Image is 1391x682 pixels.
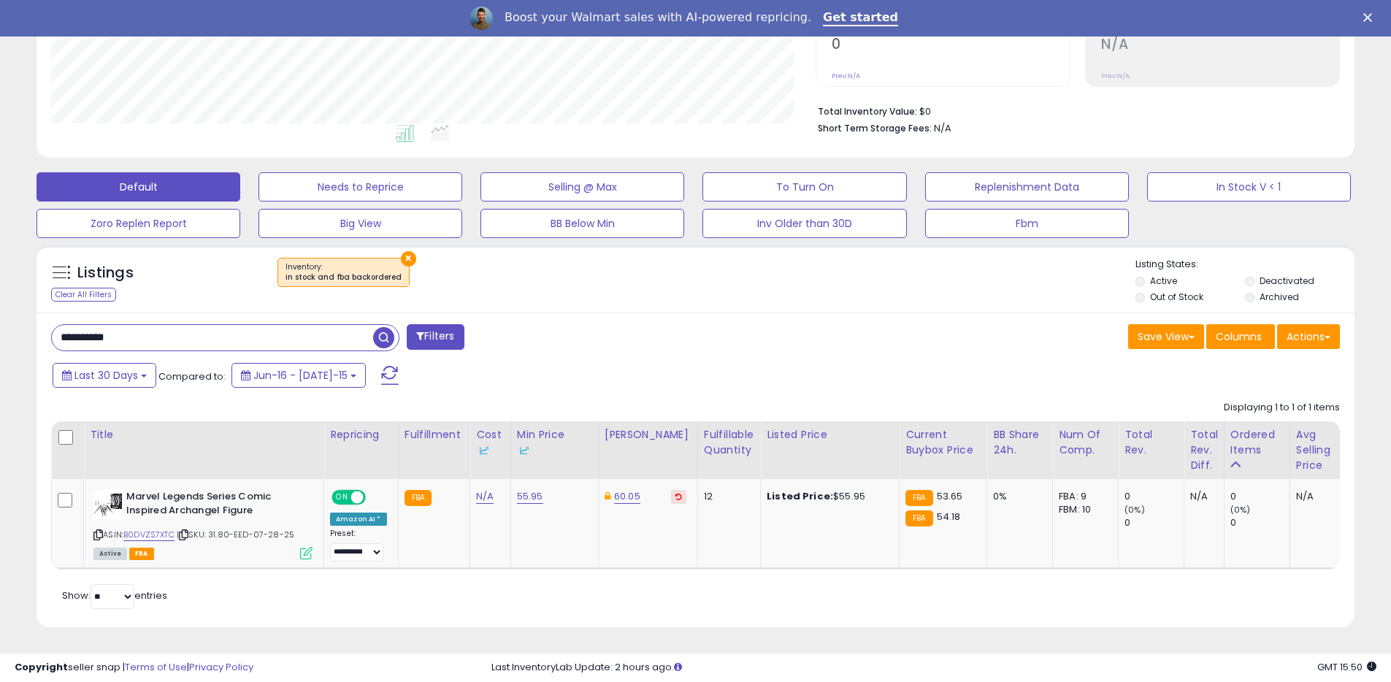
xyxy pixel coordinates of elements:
[767,490,888,503] div: $55.95
[177,529,294,540] span: | SKU: 31.80-EED-07-28-25
[832,72,860,80] small: Prev: N/A
[1230,490,1290,503] div: 0
[1059,427,1112,458] div: Num of Comp.
[1059,490,1107,503] div: FBA: 9
[480,172,684,202] button: Selling @ Max
[480,209,684,238] button: BB Below Min
[1124,427,1178,458] div: Total Rev.
[62,589,167,602] span: Show: entries
[517,427,592,458] div: Min Price
[51,288,116,302] div: Clear All Filters
[505,10,811,25] div: Boost your Walmart sales with AI-powered repricing.
[767,427,893,442] div: Listed Price
[1296,490,1344,503] div: N/A
[818,105,917,118] b: Total Inventory Value:
[1124,504,1145,516] small: (0%)
[333,491,351,504] span: ON
[405,427,464,442] div: Fulfillment
[129,548,154,560] span: FBA
[1190,427,1218,473] div: Total Rev. Diff.
[407,324,464,350] button: Filters
[1230,427,1284,458] div: Ordered Items
[126,490,304,521] b: Marvel Legends Series Comic Inspired Archangel Figure
[330,513,387,526] div: Amazon AI *
[1059,503,1107,516] div: FBM: 10
[517,442,592,458] div: Some or all of the values in this column are provided from Inventory Lab.
[330,529,387,562] div: Preset:
[74,368,138,383] span: Last 30 Days
[925,172,1129,202] button: Replenishment Data
[702,172,906,202] button: To Turn On
[15,660,68,674] strong: Copyright
[125,660,187,674] a: Terms of Use
[1124,516,1184,529] div: 0
[93,490,313,558] div: ASIN:
[123,529,175,541] a: B0DVZS7XTC
[476,427,505,458] div: Cost
[258,172,462,202] button: Needs to Reprice
[1216,329,1262,344] span: Columns
[1190,490,1213,503] div: N/A
[937,510,961,524] span: 54.18
[258,209,462,238] button: Big View
[1277,324,1340,349] button: Actions
[905,510,932,526] small: FBA
[614,489,640,504] a: 60.05
[1147,172,1351,202] button: In Stock V < 1
[1124,490,1184,503] div: 0
[405,490,432,506] small: FBA
[905,427,981,458] div: Current Buybox Price
[993,490,1041,503] div: 0%
[704,490,749,503] div: 12
[818,101,1329,119] li: $0
[818,122,932,134] b: Short Term Storage Fees:
[364,491,387,504] span: OFF
[231,363,366,388] button: Jun-16 - [DATE]-15
[476,489,494,504] a: N/A
[286,272,402,283] div: in stock and fba backordered
[1230,504,1251,516] small: (0%)
[1206,324,1275,349] button: Columns
[93,548,127,560] span: All listings currently available for purchase on Amazon
[90,427,318,442] div: Title
[1230,516,1290,529] div: 0
[491,661,1376,675] div: Last InventoryLab Update: 2 hours ago.
[286,261,402,283] span: Inventory :
[37,172,240,202] button: Default
[704,427,754,458] div: Fulfillable Quantity
[330,427,392,442] div: Repricing
[905,490,932,506] small: FBA
[15,661,253,675] div: seller snap | |
[1260,275,1314,287] label: Deactivated
[925,209,1129,238] button: Fbm
[1135,258,1354,272] p: Listing States:
[1224,401,1340,415] div: Displaying 1 to 1 of 1 items
[401,251,416,267] button: ×
[605,427,691,442] div: [PERSON_NAME]
[476,443,491,458] img: InventoryLab Logo
[823,10,898,26] a: Get started
[189,660,253,674] a: Privacy Policy
[1317,660,1376,674] span: 2025-08-15 15:50 GMT
[1101,72,1130,80] small: Prev: N/A
[1363,13,1378,22] div: Close
[93,490,123,519] img: 41O1QkL1jVL._SL40_.jpg
[702,209,906,238] button: Inv Older than 30D
[77,263,134,283] h5: Listings
[993,427,1046,458] div: BB Share 24h.
[37,209,240,238] button: Zoro Replen Report
[476,442,505,458] div: Some or all of the values in this column are provided from Inventory Lab.
[1296,427,1349,473] div: Avg Selling Price
[937,489,963,503] span: 53.65
[1101,36,1339,55] h2: N/A
[158,369,226,383] span: Compared to:
[1150,275,1177,287] label: Active
[1150,291,1203,303] label: Out of Stock
[517,443,532,458] img: InventoryLab Logo
[470,7,493,30] img: Profile image for Adrian
[832,36,1070,55] h2: 0
[53,363,156,388] button: Last 30 Days
[253,368,348,383] span: Jun-16 - [DATE]-15
[1260,291,1299,303] label: Archived
[1128,324,1204,349] button: Save View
